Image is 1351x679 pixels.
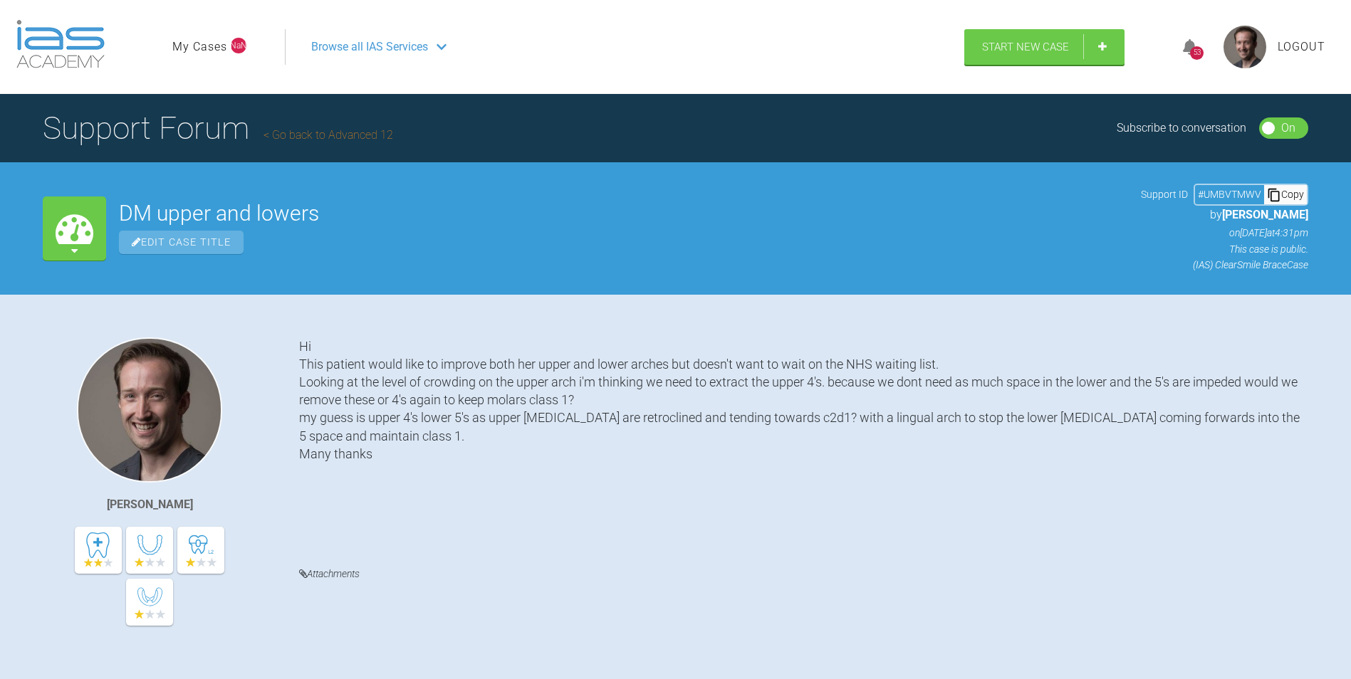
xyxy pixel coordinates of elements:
div: Subscribe to conversation [1117,119,1246,137]
img: logo-light.3e3ef733.png [16,20,105,68]
div: [PERSON_NAME] [107,495,193,514]
div: # UMBVTMWV [1195,186,1264,202]
a: My Cases [172,38,227,56]
a: Go back to Advanced 12 [264,128,393,142]
p: This case is public. [1141,241,1308,257]
h2: DM upper and lowers [119,203,1128,224]
img: profile.png [1224,26,1266,68]
div: On [1281,119,1295,137]
h4: Attachments [299,565,1308,583]
span: [PERSON_NAME] [1222,208,1308,221]
span: Start New Case [982,41,1069,53]
h1: Support Forum [43,103,393,153]
div: Copy [1264,185,1307,204]
div: 53 [1190,46,1204,60]
span: Browse all IAS Services [311,38,428,56]
span: Edit Case Title [119,231,244,254]
a: Start New Case [964,29,1125,65]
p: by [1141,206,1308,224]
div: Hi This patient would like to improve both her upper and lower arches but doesn't want to wait on... [299,337,1308,544]
span: NaN [231,38,246,53]
img: James Crouch Baker [77,337,222,483]
span: Support ID [1141,186,1188,202]
p: (IAS) ClearSmile Brace Case [1141,257,1308,273]
a: Logout [1278,38,1325,56]
p: on [DATE] at 4:31pm [1141,225,1308,241]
